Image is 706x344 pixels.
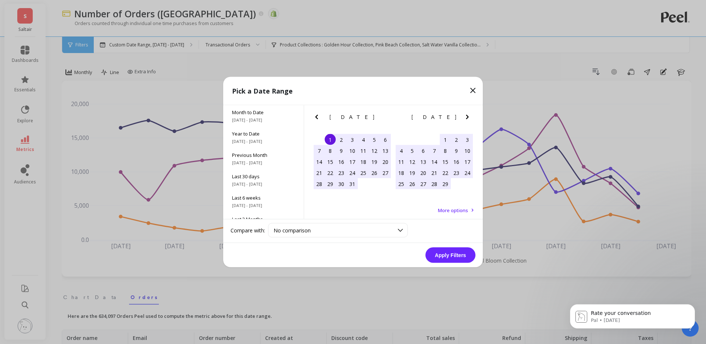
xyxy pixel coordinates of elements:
iframe: Intercom notifications message [559,289,706,340]
div: Choose Thursday, January 4th, 2024 [358,134,369,145]
div: Choose Thursday, February 1st, 2024 [440,134,451,145]
label: Compare with: [231,227,265,234]
button: Previous Month [394,113,406,124]
div: Close [129,3,142,16]
div: Choose Wednesday, February 28th, 2024 [429,178,440,189]
div: Choose Friday, February 16th, 2024 [451,156,462,167]
div: Choose Wednesday, February 14th, 2024 [429,156,440,167]
div: Choose Tuesday, January 16th, 2024 [336,156,347,167]
span: [DATE] - [DATE] [232,160,295,166]
button: Upload attachment [35,241,41,247]
div: Choose Monday, January 8th, 2024 [325,145,336,156]
div: Choose Sunday, February 4th, 2024 [396,145,407,156]
img: Profile image for Pal [21,4,33,16]
span: [DATE] - [DATE] [232,203,295,208]
span: Last 3 Months [232,216,295,222]
div: Choose Saturday, February 24th, 2024 [462,167,473,178]
div: Choose Wednesday, February 21st, 2024 [429,167,440,178]
button: Next Month [463,113,475,124]
button: Gif picker [23,241,29,247]
div: Choose Thursday, January 25th, 2024 [358,167,369,178]
div: Choose Friday, February 9th, 2024 [451,145,462,156]
div: Looking forward to your feedback, and please let me know if you have any questions. [12,119,115,141]
span: [DATE] - [DATE] [232,181,295,187]
div: Choose Tuesday, January 9th, 2024 [336,145,347,156]
div: Choose Monday, February 26th, 2024 [407,178,418,189]
div: Choose Thursday, February 29th, 2024 [440,178,451,189]
div: Choose Tuesday, January 30th, 2024 [336,178,347,189]
span: [DATE] [411,114,457,120]
span: Previous Month [232,152,295,158]
div: Choose Monday, January 29th, 2024 [325,178,336,189]
div: Choose Saturday, January 20th, 2024 [380,156,391,167]
div: Choose Sunday, January 28th, 2024 [314,178,325,189]
div: Choose Sunday, January 21st, 2024 [314,167,325,178]
div: Choose Tuesday, February 27th, 2024 [418,178,429,189]
div: Kateryna says… [6,50,141,176]
div: Choose Saturday, January 6th, 2024 [380,134,391,145]
div: Hope you had a lovely weekend! Thank you for your patience — the reports are finally ready. Pleas... [12,62,115,91]
div: Repurchase rate by Product Type (Category) - [12,91,115,105]
div: Hi [PERSON_NAME], [12,55,115,62]
div: Choose Wednesday, January 17th, 2024 [347,156,358,167]
div: Choose Sunday, January 7th, 2024 [314,145,325,156]
div: Choose Sunday, February 25th, 2024 [396,178,407,189]
div: Choose Friday, February 2nd, 2024 [451,134,462,145]
button: Home [115,3,129,17]
span: Last 6 weeks [232,194,295,201]
div: Choose Sunday, February 11th, 2024 [396,156,407,167]
div: Choose Tuesday, February 6th, 2024 [418,145,429,156]
div: Choose Wednesday, February 7th, 2024 [429,145,440,156]
div: Choose Monday, January 15th, 2024 [325,156,336,167]
button: go back [5,3,19,17]
div: month 2024-02 [396,134,473,189]
div: Choose Sunday, February 18th, 2024 [396,167,407,178]
div: Choose Thursday, February 8th, 2024 [440,145,451,156]
div: Choose Friday, January 12th, 2024 [369,145,380,156]
div: Choose Monday, February 19th, 2024 [407,167,418,178]
div: Choose Saturday, January 13th, 2024 [380,145,391,156]
div: Choose Friday, January 5th, 2024 [369,134,380,145]
div: Choose Tuesday, February 20th, 2024 [418,167,429,178]
div: Choose Friday, February 23rd, 2024 [451,167,462,178]
h1: Pal [36,4,44,9]
div: Choose Friday, January 19th, 2024 [369,156,380,167]
a: [URL][DOMAIN_NAME] [12,105,111,119]
span: [DATE] [329,114,375,120]
span: [DATE] - [DATE] [232,138,295,144]
button: Emoji picker [11,241,17,247]
div: Product Title as a filter (update) - [12,105,115,119]
span: More options [438,207,468,214]
p: The team can also help [36,9,92,17]
span: Month to Date [232,109,295,116]
span: Last 30 days [232,173,295,180]
div: Choose Saturday, February 3rd, 2024 [462,134,473,145]
span: Year to Date [232,130,295,137]
div: Choose Saturday, February 10th, 2024 [462,145,473,156]
div: Choose Monday, January 22nd, 2024 [325,167,336,178]
div: month 2024-01 [314,134,391,189]
div: Hi [PERSON_NAME],Hope you had a lovely weekend!Thank you for your patience — the reports are fina... [6,50,121,160]
div: Choose Tuesday, February 13th, 2024 [418,156,429,167]
div: Choose Monday, February 12th, 2024 [407,156,418,167]
button: Send a message… [126,238,138,250]
div: Choose Thursday, January 11th, 2024 [358,145,369,156]
div: Choose Saturday, January 27th, 2024 [380,167,391,178]
div: Choose Tuesday, January 23rd, 2024 [336,167,347,178]
div: Choose Wednesday, January 3rd, 2024 [347,134,358,145]
a: [URL][DOMAIN_NAME] [43,98,100,104]
div: Choose Thursday, February 15th, 2024 [440,156,451,167]
div: Choose Sunday, January 14th, 2024 [314,156,325,167]
div: Choose Wednesday, January 10th, 2024 [347,145,358,156]
div: Choose Monday, January 1st, 2024 [325,134,336,145]
div: Kateryna • [DATE] [12,161,53,166]
div: Choose Friday, January 26th, 2024 [369,167,380,178]
span: No comparison [274,227,311,234]
div: Kateryna [12,148,115,156]
textarea: Message… [6,226,141,238]
span: [DATE] - [DATE] [232,117,295,123]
